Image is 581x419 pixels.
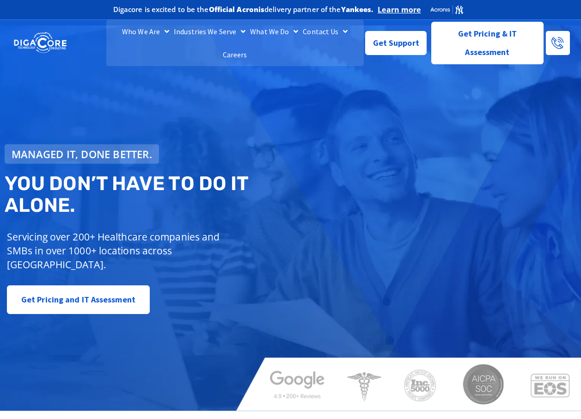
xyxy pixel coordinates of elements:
[378,5,421,14] a: Learn more
[431,22,544,64] a: Get Pricing & IT Assessment
[171,20,248,43] a: Industries We Serve
[12,149,152,159] span: Managed IT, done better.
[120,20,171,43] a: Who We Are
[21,290,135,309] span: Get Pricing and IT Assessment
[14,31,67,54] img: DigaCore Technology Consulting
[341,5,373,14] b: Yankees.
[220,43,250,66] a: Careers
[106,20,364,66] nav: Menu
[5,173,297,216] h2: You don’t have to do IT alone.
[439,25,536,62] span: Get Pricing & IT Assessment
[209,5,265,14] b: Official Acronis
[7,285,150,314] a: Get Pricing and IT Assessment
[248,20,300,43] a: What We Do
[5,144,159,164] a: Managed IT, done better.
[373,34,419,52] span: Get Support
[7,230,244,271] p: Servicing over 200+ Healthcare companies and SMBs in over 1000+ locations across [GEOGRAPHIC_DATA].
[365,31,427,55] a: Get Support
[430,5,464,15] img: Acronis
[300,20,350,43] a: Contact Us
[113,6,373,13] h2: Digacore is excited to be the delivery partner of the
